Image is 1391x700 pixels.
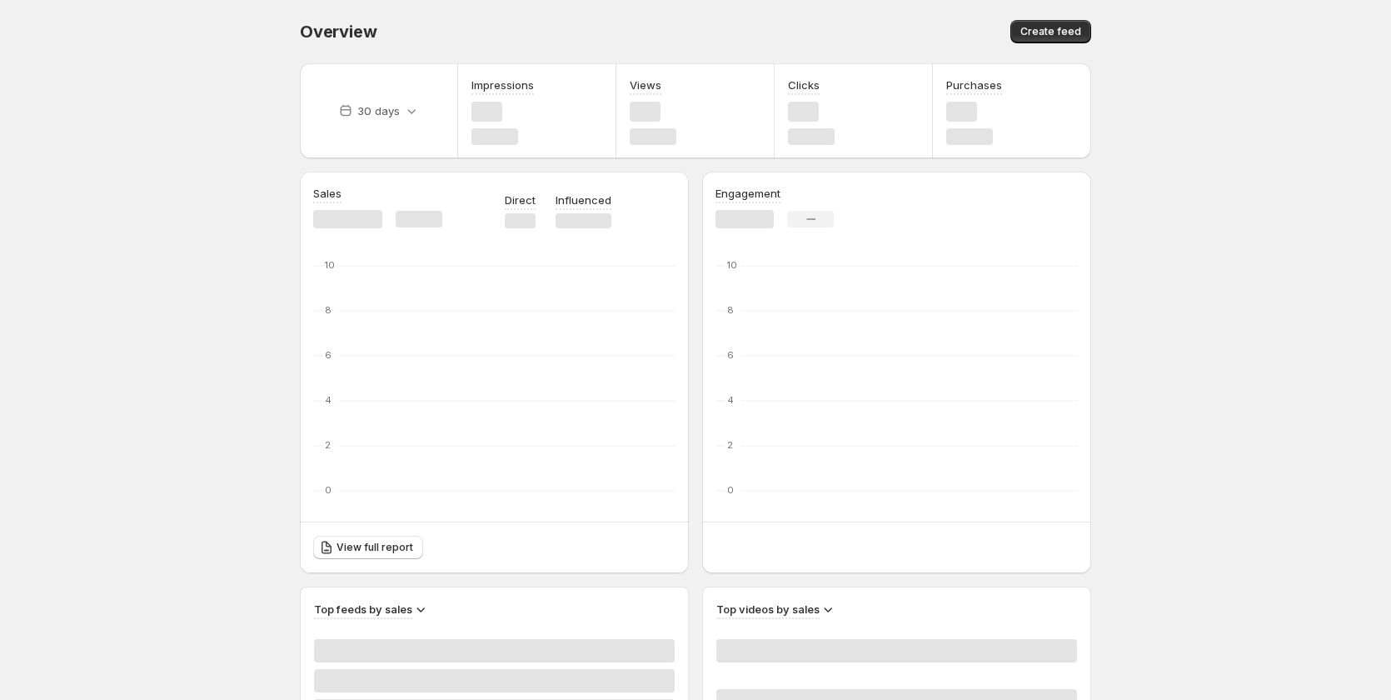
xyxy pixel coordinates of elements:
[788,77,820,93] h3: Clicks
[471,77,534,93] h3: Impressions
[313,536,423,559] a: View full report
[727,304,734,316] text: 8
[727,259,737,271] text: 10
[1020,25,1081,38] span: Create feed
[727,484,734,496] text: 0
[727,349,734,361] text: 6
[325,439,331,451] text: 2
[727,439,733,451] text: 2
[630,77,661,93] h3: Views
[1010,20,1091,43] button: Create feed
[337,541,413,554] span: View full report
[716,601,820,617] h3: Top videos by sales
[300,22,376,42] span: Overview
[325,394,332,406] text: 4
[325,259,335,271] text: 10
[946,77,1002,93] h3: Purchases
[325,349,332,361] text: 6
[715,185,780,202] h3: Engagement
[325,304,332,316] text: 8
[505,192,536,208] p: Direct
[556,192,611,208] p: Influenced
[314,601,412,617] h3: Top feeds by sales
[313,185,342,202] h3: Sales
[727,394,734,406] text: 4
[357,102,400,119] p: 30 days
[325,484,332,496] text: 0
